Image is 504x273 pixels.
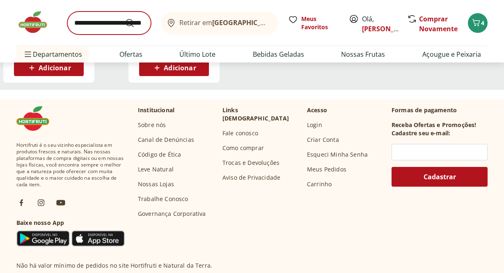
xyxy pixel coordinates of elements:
a: [PERSON_NAME] [362,24,415,33]
span: 4 [481,19,484,27]
span: Retirar em [179,19,270,26]
span: Hortifruti é o seu vizinho especialista em produtos frescos e naturais. Nas nossas plataformas de... [16,142,125,188]
a: Sobre nós [138,121,166,129]
button: Menu [23,44,33,64]
span: Olá, [362,14,399,34]
span: Adicionar [39,65,71,71]
b: [GEOGRAPHIC_DATA]/[GEOGRAPHIC_DATA] [212,18,351,27]
span: Cadastrar [424,174,456,180]
img: Hortifruti [16,106,57,131]
button: Submit Search [125,18,144,28]
button: Adicionar [139,60,209,76]
h3: Cadastre seu e-mail: [392,129,450,137]
a: Ofertas [119,49,142,59]
a: Meus Pedidos [307,165,346,174]
a: Fale conosco [222,129,258,137]
p: Institucional [138,106,174,114]
a: Código de Ética [138,150,181,159]
span: Departamentos [23,44,82,64]
a: Canal de Denúncias [138,136,194,144]
button: Adicionar [14,60,84,76]
button: Carrinho [468,13,488,33]
a: Açougue e Peixaria [422,49,481,59]
a: Login [307,121,322,129]
p: Acesso [307,106,327,114]
img: fb [16,198,26,208]
a: Criar Conta [307,136,339,144]
a: Meus Favoritos [288,15,339,31]
span: Meus Favoritos [301,15,339,31]
p: Links [DEMOGRAPHIC_DATA] [222,106,300,123]
img: ytb [56,198,66,208]
a: Leve Natural [138,165,174,174]
a: Trabalhe Conosco [138,195,188,203]
a: Governança Corporativa [138,210,206,218]
p: Não há valor mínimo de pedidos no site Hortifruti e Natural da Terra. [16,261,212,270]
a: Trocas e Devoluções [222,159,279,167]
a: Último Lote [179,49,215,59]
a: Comprar Novamente [419,14,458,33]
a: Nossas Frutas [341,49,385,59]
img: ig [36,198,46,208]
a: Carrinho [307,180,332,188]
a: Bebidas Geladas [253,49,304,59]
h3: Receba Ofertas e Promoções! [392,121,476,129]
a: Nossas Lojas [138,180,174,188]
h3: Baixe nosso App [16,219,125,227]
img: Hortifruti [16,10,57,35]
img: App Store Icon [71,230,125,247]
span: Adicionar [164,65,196,71]
button: Retirar em[GEOGRAPHIC_DATA]/[GEOGRAPHIC_DATA] [161,12,278,35]
a: Como comprar [222,144,264,152]
a: Esqueci Minha Senha [307,150,368,159]
input: search [67,12,151,35]
button: Cadastrar [392,167,488,187]
p: Formas de pagamento [392,106,488,114]
img: Google Play Icon [16,230,70,247]
a: Aviso de Privacidade [222,174,280,182]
